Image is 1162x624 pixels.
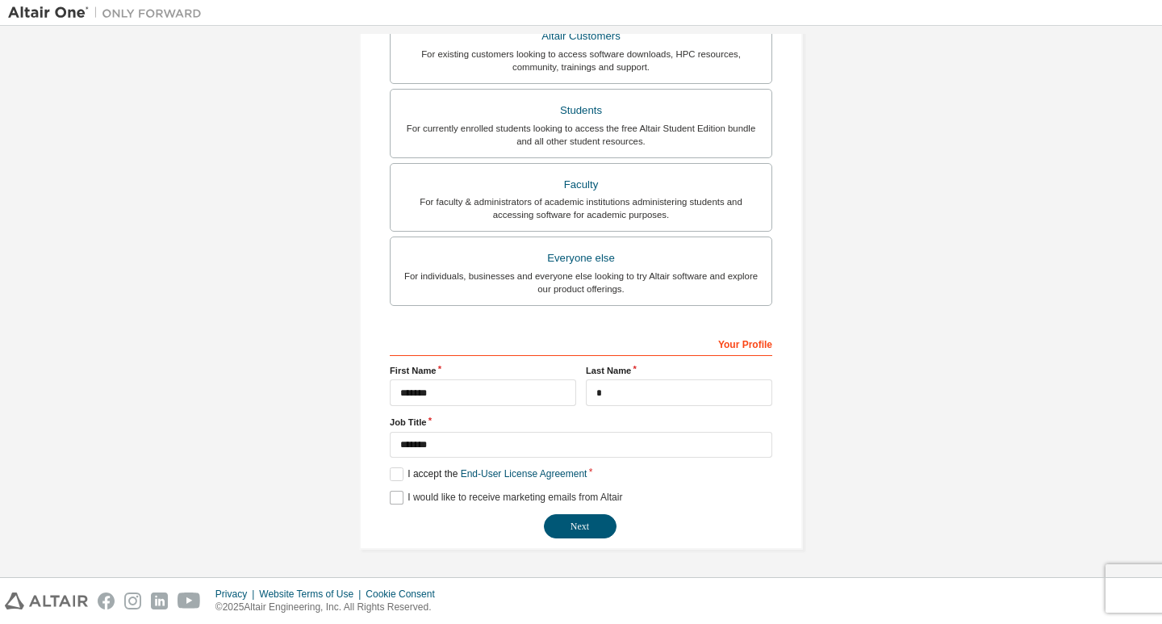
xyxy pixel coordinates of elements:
div: For existing customers looking to access software downloads, HPC resources, community, trainings ... [400,48,762,73]
img: Altair One [8,5,210,21]
label: I accept the [390,467,587,481]
div: Cookie Consent [366,588,444,601]
p: © 2025 Altair Engineering, Inc. All Rights Reserved. [215,601,445,614]
a: End-User License Agreement [461,468,587,480]
div: Your Profile [390,330,772,356]
div: Students [400,99,762,122]
label: I would like to receive marketing emails from Altair [390,491,622,505]
div: Everyone else [400,247,762,270]
img: altair_logo.svg [5,593,88,609]
div: Website Terms of Use [259,588,366,601]
div: For faculty & administrators of academic institutions administering students and accessing softwa... [400,195,762,221]
label: Last Name [586,364,772,377]
label: Job Title [390,416,772,429]
img: facebook.svg [98,593,115,609]
div: Privacy [215,588,259,601]
div: For individuals, businesses and everyone else looking to try Altair software and explore our prod... [400,270,762,295]
div: Faculty [400,174,762,196]
label: First Name [390,364,576,377]
img: linkedin.svg [151,593,168,609]
img: youtube.svg [178,593,201,609]
img: instagram.svg [124,593,141,609]
div: Altair Customers [400,25,762,48]
div: For currently enrolled students looking to access the free Altair Student Edition bundle and all ... [400,122,762,148]
button: Next [544,514,617,538]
